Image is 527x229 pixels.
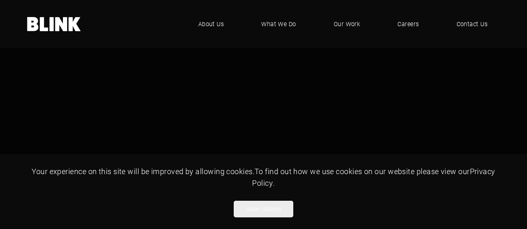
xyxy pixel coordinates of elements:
[321,12,373,37] a: Our Work
[198,20,224,29] span: About Us
[444,12,500,37] a: Contact Us
[261,20,296,29] span: What We Do
[334,20,360,29] span: Our Work
[234,201,293,217] button: Allow cookies
[27,17,81,31] a: Home
[32,166,495,188] span: Your experience on this site will be improved by allowing cookies. To find out how we use cookies...
[385,12,431,37] a: Careers
[249,12,309,37] a: What We Do
[397,20,419,29] span: Careers
[457,20,488,29] span: Contact Us
[186,12,237,37] a: About Us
